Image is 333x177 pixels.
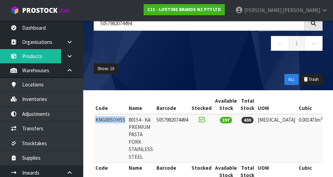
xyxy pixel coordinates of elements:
[10,6,19,15] img: cube-alt.png
[190,95,213,114] th: Stocked
[239,95,256,114] th: Total Stock
[256,95,297,114] th: UOM
[284,74,299,85] button: ALL
[127,114,155,162] td: 80154 - KA PREMIUM PASTA FORK STAINLESS STEEL
[94,36,323,53] nav: Page navigation
[22,6,58,15] span: ProStock
[297,95,324,114] th: Cubic
[155,95,190,114] th: Barcode
[220,117,232,123] span: 397
[213,95,239,114] th: Available Stock
[241,117,254,123] span: 400
[244,7,282,13] span: [PERSON_NAME]
[256,114,297,162] td: [MEDICAL_DATA]
[94,114,127,162] td: KMG005OHSS
[289,36,305,51] a: 1
[283,7,320,13] span: [PERSON_NAME]
[94,63,118,74] button: Show: 10
[299,74,323,85] button: Trash
[59,8,70,14] small: WMS
[155,114,190,162] td: 5057982074494
[147,7,221,12] strong: C11 - LIFETIME BRANDS NZ PTY LTD
[304,36,323,51] a: →
[94,95,127,114] th: Code
[271,36,289,51] a: ←
[127,95,155,114] th: Name
[321,116,323,121] sup: 3
[144,4,225,15] a: C11 - LIFETIME BRANDS NZ PTY LTD
[297,114,324,162] td: 0.001473m
[94,16,305,31] input: Search products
